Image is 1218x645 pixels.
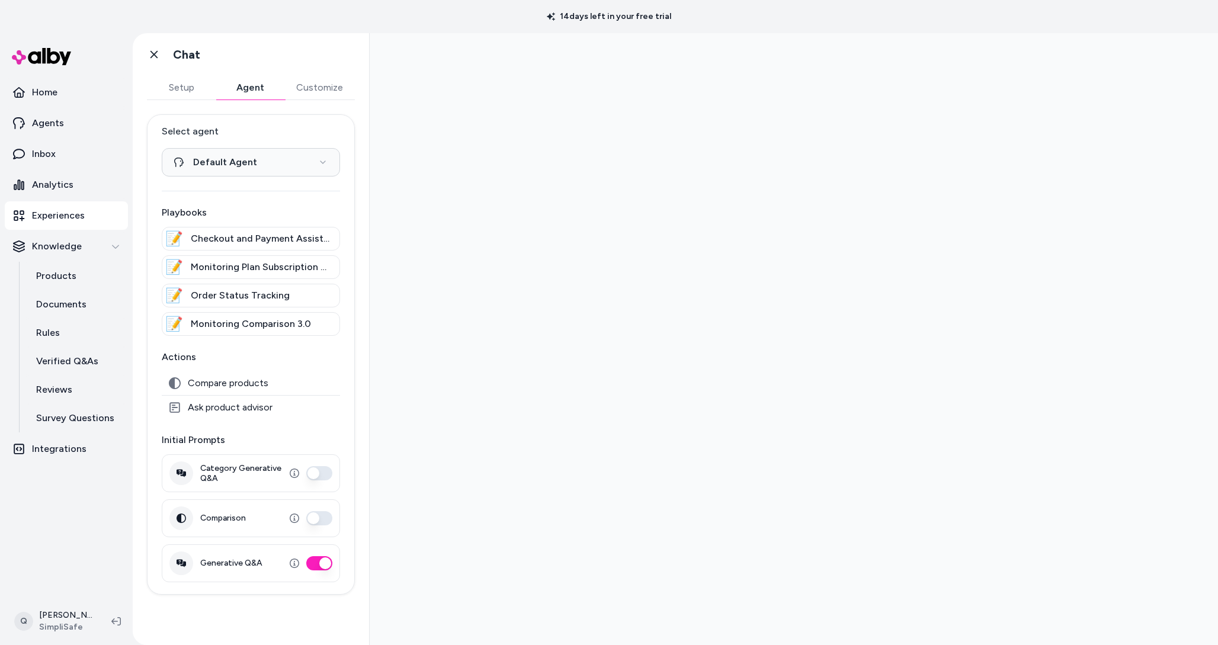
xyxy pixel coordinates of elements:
[32,442,86,456] p: Integrations
[200,513,246,524] label: Comparison
[32,208,85,223] p: Experiences
[14,612,33,631] span: Q
[39,609,92,621] p: [PERSON_NAME]
[5,201,128,230] a: Experiences
[24,262,128,290] a: Products
[36,354,98,368] p: Verified Q&As
[36,326,60,340] p: Rules
[32,116,64,130] p: Agents
[5,140,128,168] a: Inbox
[200,463,283,484] label: Category Generative Q&A
[36,269,76,283] p: Products
[188,377,268,389] span: Compare products
[24,347,128,376] a: Verified Q&As
[188,402,273,413] span: Ask product advisor
[191,288,290,303] span: Order Status Tracking
[191,317,311,331] span: Monitoring Comparison 3.0
[147,76,216,100] button: Setup
[284,76,355,100] button: Customize
[5,232,128,261] button: Knowledge
[24,404,128,432] a: Survey Questions
[165,315,184,333] div: 📝
[165,286,184,305] div: 📝
[32,239,82,253] p: Knowledge
[162,124,340,139] label: Select agent
[24,376,128,404] a: Reviews
[36,411,114,425] p: Survey Questions
[191,260,332,274] span: Monitoring Plan Subscription Change
[191,232,332,246] span: Checkout and Payment Assistance
[12,48,71,65] img: alby Logo
[540,11,678,23] p: 14 days left in your free trial
[36,383,72,397] p: Reviews
[24,319,128,347] a: Rules
[32,85,57,100] p: Home
[36,297,86,312] p: Documents
[39,621,92,633] span: SimpliSafe
[216,76,284,100] button: Agent
[5,78,128,107] a: Home
[32,147,56,161] p: Inbox
[162,350,340,364] p: Actions
[7,602,102,640] button: Q[PERSON_NAME]SimpliSafe
[162,433,340,447] p: Initial Prompts
[5,435,128,463] a: Integrations
[162,206,340,220] p: Playbooks
[32,178,73,192] p: Analytics
[165,229,184,248] div: 📝
[5,109,128,137] a: Agents
[165,258,184,277] div: 📝
[173,47,200,62] h1: Chat
[5,171,128,199] a: Analytics
[24,290,128,319] a: Documents
[200,558,262,569] label: Generative Q&A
